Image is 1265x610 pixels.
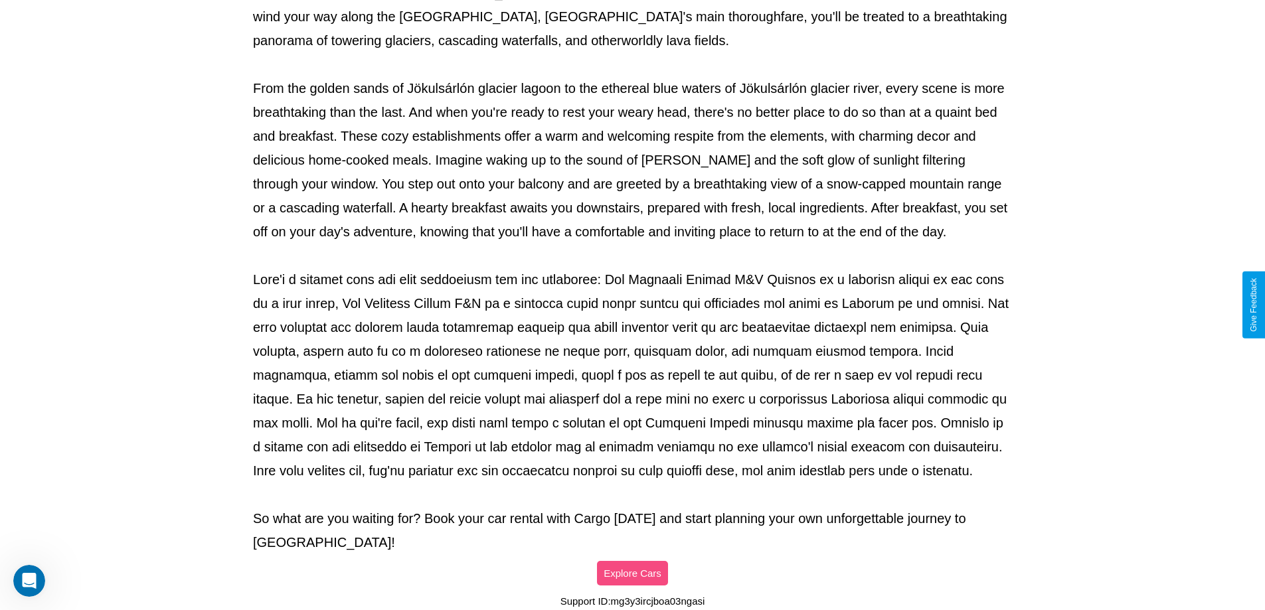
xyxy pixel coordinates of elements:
[597,561,668,585] button: Explore Cars
[560,592,705,610] p: Support ID: mg3y3ircjboa03ngasi
[13,565,45,597] iframe: Intercom live chat
[1249,278,1258,332] div: Give Feedback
